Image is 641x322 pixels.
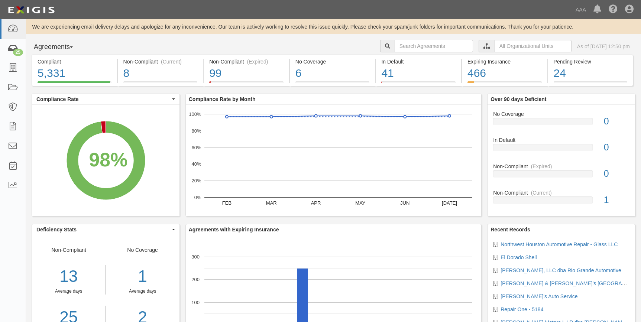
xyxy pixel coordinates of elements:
a: In Default0 [493,136,629,163]
div: 8 [123,65,198,81]
text: MAR [266,200,277,206]
div: 0 [598,115,635,128]
text: 20% [191,178,201,183]
i: Help Center - Complianz [609,5,618,14]
div: Non-Compliant (Current) [123,58,198,65]
a: No Coverage6 [290,81,375,87]
div: No Coverage [295,58,370,65]
span: Deficiency Stats [36,226,170,233]
a: Non-Compliant(Current)8 [118,81,203,87]
a: Northwest Houston Automotive Repair - Glass LLC [501,241,618,247]
b: Compliance Rate by Month [189,96,256,102]
a: Pending Review24 [548,81,634,87]
div: 13 [32,265,105,288]
text: 40% [191,161,201,167]
button: Compliance Rate [32,94,179,104]
div: 466 [467,65,542,81]
input: Search Agreements [395,40,473,52]
div: 0 [598,167,635,180]
a: AAA [572,2,590,17]
a: Non-Compliant(Expired)99 [204,81,289,87]
button: Agreements [32,40,87,55]
text: 200 [191,277,200,282]
input: All Organizational Units [495,40,572,52]
a: Non-Compliant(Current)1 [493,189,629,210]
text: MAY [355,200,366,206]
img: logo-5460c22ac91f19d4615b14bd174203de0afe785f0fc80cf4dbbc73dc1793850b.png [6,3,57,17]
div: 25 [13,49,23,56]
div: 24 [554,65,628,81]
text: 60% [191,144,201,150]
a: El Dorado Shell [501,254,537,260]
div: 1 [111,265,174,288]
div: Pending Review [554,58,628,65]
div: 99 [209,65,284,81]
text: 100 [191,299,200,305]
div: Average days [32,288,105,295]
div: 98% [89,146,128,174]
text: APR [311,200,321,206]
div: (Expired) [531,163,552,170]
b: Over 90 days Deficient [491,96,546,102]
text: [DATE] [442,200,457,206]
div: Non-Compliant [488,163,635,170]
div: 1 [598,193,635,207]
div: 0 [598,141,635,154]
div: Non-Compliant [488,189,635,196]
text: FEB [222,200,232,206]
div: (Expired) [247,58,268,65]
a: Non-Compliant(Expired)0 [493,163,629,189]
button: Deficiency Stats [32,224,179,235]
div: Average days [111,288,174,295]
span: Compliance Rate [36,95,170,103]
div: (Current) [531,189,552,196]
div: We are experiencing email delivery delays and apologize for any inconvenience. Our team is active... [26,23,641,30]
b: Recent Records [491,227,530,232]
div: Non-Compliant (Expired) [209,58,284,65]
text: JUN [400,200,409,206]
text: 100% [189,111,201,117]
svg: A chart. [186,105,481,216]
a: Repair One - 5184 [501,306,543,312]
div: In Default [488,136,635,144]
b: Agreements with Expiring Insurance [189,227,279,232]
div: Expiring Insurance [467,58,542,65]
div: 5,331 [38,65,111,81]
text: 0% [194,195,201,200]
div: Compliant [38,58,111,65]
a: Compliant5,331 [32,81,117,87]
div: (Current) [161,58,182,65]
text: 80% [191,128,201,134]
div: No Coverage [488,110,635,118]
a: [PERSON_NAME], LLC dba Rio Grande Automotive [501,267,621,273]
a: [PERSON_NAME]'s Auto Service [501,293,577,299]
a: In Default41 [376,81,461,87]
text: 300 [191,254,200,260]
a: No Coverage0 [493,110,629,137]
div: 6 [295,65,370,81]
div: In Default [381,58,456,65]
div: 41 [381,65,456,81]
a: Expiring Insurance466 [462,81,547,87]
div: As of [DATE] 12:50 pm [577,43,630,50]
svg: A chart. [32,105,179,216]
